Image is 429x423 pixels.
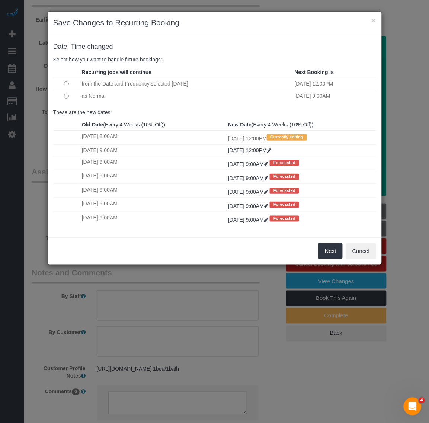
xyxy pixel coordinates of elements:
[82,122,103,128] strong: Old Date
[80,131,226,144] td: [DATE] 8:00AM
[270,202,299,208] span: Forecasted
[80,212,226,225] td: [DATE] 9:00AM
[293,78,376,90] td: [DATE] 12:00PM
[270,216,299,222] span: Forecasted
[80,198,226,212] td: [DATE] 9:00AM
[293,90,376,102] td: [DATE] 9:00AM
[270,174,299,180] span: Forecasted
[226,131,376,144] td: [DATE] 12:00PM
[53,56,376,63] p: Select how you want to handle future bookings:
[270,160,299,166] span: Forecasted
[53,109,376,116] p: These are the new dates:
[228,122,252,128] strong: New Date
[80,78,293,90] td: from the Date and Frequency selected [DATE]
[82,69,151,75] strong: Recurring jobs will continue
[226,119,376,131] th: (Every 4 Weeks (10% Off))
[53,43,376,51] h4: changed
[80,170,226,184] td: [DATE] 9:00AM
[80,144,226,156] td: [DATE] 9:00AM
[80,156,226,170] td: [DATE] 9:00AM
[53,17,376,28] h3: Save Changes to Recurring Booking
[228,203,270,209] a: [DATE] 9:00AM
[80,119,226,131] th: (Every 4 Weeks (10% Off))
[419,398,425,404] span: 4
[228,189,270,195] a: [DATE] 9:00AM
[295,69,334,75] strong: Next Booking is
[228,217,270,223] a: [DATE] 9:00AM
[318,243,343,259] button: Next
[53,43,86,50] span: Date, Time
[346,243,376,259] button: Cancel
[267,134,307,140] span: Currently editing
[80,90,293,102] td: as Normal
[228,147,271,153] a: [DATE] 12:00PM
[80,184,226,198] td: [DATE] 9:00AM
[228,161,270,167] a: [DATE] 9:00AM
[270,188,299,194] span: Forecasted
[228,175,270,181] a: [DATE] 9:00AM
[404,398,422,416] iframe: Intercom live chat
[371,16,376,24] button: ×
